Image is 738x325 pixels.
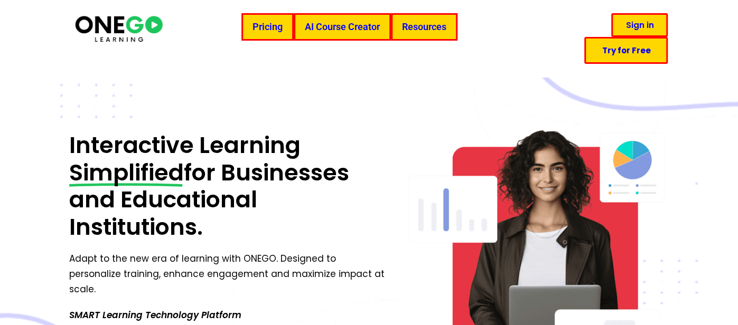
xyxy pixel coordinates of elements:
[391,13,457,41] a: Resources
[69,251,389,297] p: Adapt to the new era of learning with ONEGO. Designed to personalize training, enhance engagement...
[69,159,184,187] span: Simplified
[602,46,650,54] span: Try for Free
[69,157,349,243] span: for Businesses and Educational Institutions.
[584,37,668,64] a: Try for Free
[611,13,668,37] a: Sign in
[294,13,391,41] a: AI Course Creator
[69,308,389,323] p: SMART Learning Technology Platform
[625,21,653,29] span: Sign in
[69,129,301,161] span: Interactive Learning
[241,13,294,41] a: Pricing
